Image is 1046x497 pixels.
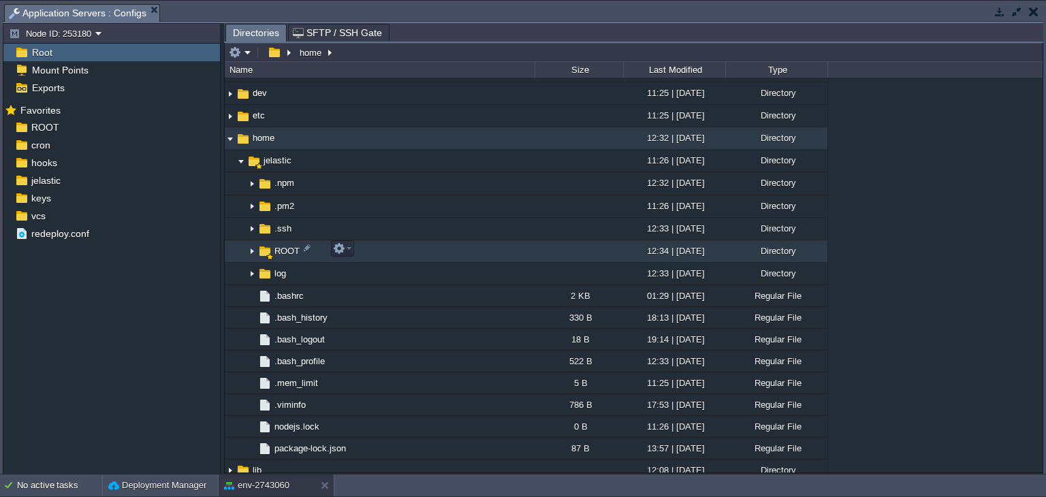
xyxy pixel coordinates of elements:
img: AMDAwAAAACH5BAEAAAAALAAAAAABAAEAAAICRAEAOw== [247,174,257,195]
a: .bashrc [272,290,306,302]
button: Deployment Manager [108,479,206,492]
div: Regular File [725,329,827,350]
span: keys [29,192,53,204]
div: Regular File [725,285,827,306]
div: 11:25 | [DATE] [623,82,725,103]
img: AMDAwAAAACH5BAEAAAAALAAAAAABAAEAAAICRAEAOw== [257,398,272,413]
div: Name [226,62,535,78]
img: AMDAwAAAACH5BAEAAAAALAAAAAABAAEAAAICRAEAOw== [236,463,251,478]
a: Mount Points [29,64,91,76]
a: package-lock.json [272,443,348,454]
img: AMDAwAAAACH5BAEAAAAALAAAAAABAAEAAAICRAEAOw== [247,329,257,350]
a: cron [29,139,52,151]
span: Favorites [18,104,63,116]
div: 13:57 | [DATE] [623,438,725,459]
div: 11:26 | [DATE] [623,416,725,437]
div: 522 B [535,351,623,372]
div: 87 B [535,438,623,459]
span: ROOT [272,245,302,257]
img: AMDAwAAAACH5BAEAAAAALAAAAAABAAEAAAICRAEAOw== [257,310,272,325]
div: Regular File [725,307,827,328]
div: 12:32 | [DATE] [623,127,725,148]
div: Last Modified [624,62,725,78]
img: AMDAwAAAACH5BAEAAAAALAAAAAABAAEAAAICRAEAOw== [257,266,272,281]
a: nodejs.lock [272,421,321,432]
a: log [272,268,288,279]
div: 11:25 | [DATE] [623,105,725,126]
a: vcs [29,210,48,222]
div: 18 B [535,329,623,350]
a: jelastic [29,174,63,187]
img: AMDAwAAAACH5BAEAAAAALAAAAAABAAEAAAICRAEAOw== [257,376,272,391]
img: AMDAwAAAACH5BAEAAAAALAAAAAABAAEAAAICRAEAOw== [257,176,272,191]
div: 5 B [535,372,623,394]
img: AMDAwAAAACH5BAEAAAAALAAAAAABAAEAAAICRAEAOw== [225,83,236,104]
a: .npm [272,177,296,189]
div: 2 KB [535,285,623,306]
a: .mem_limit [272,377,320,389]
a: .ssh [272,223,294,234]
div: Type [727,62,827,78]
img: AMDAwAAAACH5BAEAAAAALAAAAAABAAEAAAICRAEAOw== [236,131,251,146]
a: .bash_history [272,312,330,323]
span: dev [251,87,269,99]
a: lib [251,464,264,476]
a: jelastic [261,155,294,165]
div: Directory [725,218,827,239]
span: Directories [233,25,279,42]
span: home [251,132,276,144]
img: AMDAwAAAACH5BAEAAAAALAAAAAABAAEAAAICRAEAOw== [257,221,272,236]
div: Regular File [725,351,827,372]
div: Size [536,62,623,78]
a: Root [29,46,54,59]
div: Directory [725,127,827,148]
img: AMDAwAAAACH5BAEAAAAALAAAAAABAAEAAAICRAEAOw== [247,285,257,306]
img: AMDAwAAAACH5BAEAAAAALAAAAAABAAEAAAICRAEAOw== [247,438,257,459]
img: AMDAwAAAACH5BAEAAAAALAAAAAABAAEAAAICRAEAOw== [257,354,272,369]
img: AMDAwAAAACH5BAEAAAAALAAAAAABAAEAAAICRAEAOw== [247,219,257,240]
img: AMDAwAAAACH5BAEAAAAALAAAAAABAAEAAAICRAEAOw== [247,416,257,437]
img: AMDAwAAAACH5BAEAAAAALAAAAAABAAEAAAICRAEAOw== [236,109,251,124]
div: 18:13 | [DATE] [623,307,725,328]
img: AMDAwAAAACH5BAEAAAAALAAAAAABAAEAAAICRAEAOw== [247,351,257,372]
button: Node ID: 253180 [9,27,95,39]
span: etc [251,110,267,121]
div: Directory [725,195,827,217]
a: ROOT [272,246,302,256]
div: 12:34 | [DATE] [623,240,725,261]
img: AMDAwAAAACH5BAEAAAAALAAAAAABAAEAAAICRAEAOw== [247,196,257,217]
div: 12:08 | [DATE] [623,460,725,481]
a: redeploy.conf [29,227,91,240]
img: AMDAwAAAACH5BAEAAAAALAAAAAABAAEAAAICRAEAOw== [257,199,272,214]
div: 12:33 | [DATE] [623,351,725,372]
span: jelastic [261,155,294,166]
a: .viminfo [272,399,308,411]
img: AMDAwAAAACH5BAEAAAAALAAAAAABAAEAAAICRAEAOw== [257,332,272,347]
a: ROOT [29,121,61,133]
div: Directory [725,82,827,103]
a: Exports [29,82,67,94]
div: Directory [725,150,827,171]
div: Regular File [725,438,827,459]
a: hooks [29,157,59,169]
img: AMDAwAAAACH5BAEAAAAALAAAAAABAAEAAAICRAEAOw== [257,289,272,304]
div: 786 B [535,394,623,415]
div: No active tasks [17,475,102,496]
div: 330 B [535,307,623,328]
img: AMDAwAAAACH5BAEAAAAALAAAAAABAAEAAAICRAEAOw== [247,241,257,262]
img: AMDAwAAAACH5BAEAAAAALAAAAAABAAEAAAICRAEAOw== [247,263,257,285]
a: .bash_profile [272,355,327,367]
